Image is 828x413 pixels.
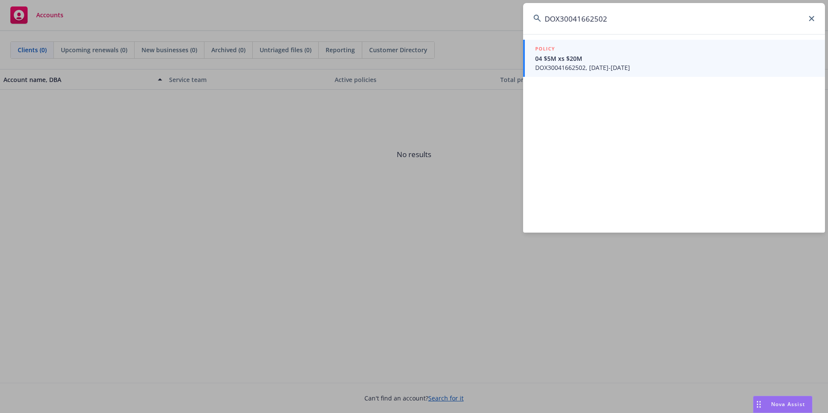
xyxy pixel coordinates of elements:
[535,44,555,53] h5: POLICY
[753,396,812,413] button: Nova Assist
[771,400,805,408] span: Nova Assist
[523,3,825,34] input: Search...
[753,396,764,413] div: Drag to move
[523,40,825,77] a: POLICY04 $5M xs $20MDOX30041662502, [DATE]-[DATE]
[535,54,815,63] span: 04 $5M xs $20M
[535,63,815,72] span: DOX30041662502, [DATE]-[DATE]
